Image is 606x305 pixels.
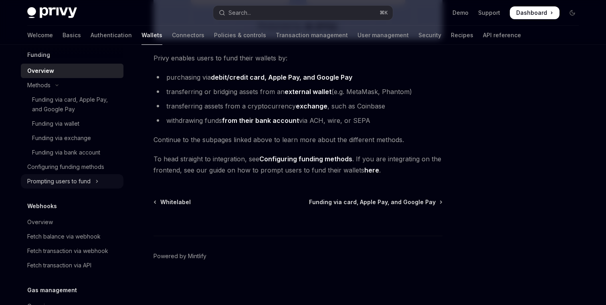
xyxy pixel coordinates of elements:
[154,252,206,260] a: Powered by Mintlify
[364,166,379,175] a: here
[21,78,123,92] button: Toggle Methods section
[510,6,560,19] a: Dashboard
[91,26,132,45] a: Authentication
[451,26,473,45] a: Recipes
[228,8,251,18] div: Search...
[21,229,123,244] a: Fetch balance via webhook
[21,92,123,116] a: Funding via card, Apple Pay, and Google Pay
[172,26,204,45] a: Connectors
[27,66,54,76] div: Overview
[27,26,53,45] a: Welcome
[154,115,442,126] li: withdrawing funds via ACH, wire, or SEPA
[27,7,77,18] img: dark logo
[418,26,441,45] a: Security
[154,134,442,145] span: Continue to the subpages linked above to learn more about the different methods.
[21,131,123,145] a: Funding via exchange
[21,160,123,174] a: Configuring funding methods
[309,198,436,206] span: Funding via card, Apple Pay, and Google Pay
[27,261,91,270] div: Fetch transaction via API
[27,177,91,186] div: Prompting users to fund
[21,64,123,78] a: Overview
[213,6,393,20] button: Open search
[478,9,500,17] a: Support
[211,73,352,81] strong: debit/credit card, Apple Pay, and Google Pay
[27,80,50,90] div: Methods
[21,116,123,131] a: Funding via wallet
[21,244,123,258] a: Fetch transaction via webhook
[21,258,123,273] a: Fetch transaction via API
[21,215,123,229] a: Overview
[21,145,123,160] a: Funding via bank account
[309,198,442,206] a: Funding via card, Apple Pay, and Google Pay
[27,232,101,241] div: Fetch balance via webhook
[296,102,327,110] a: exchange
[516,9,547,17] span: Dashboard
[154,153,442,176] span: To head straight to integration, see . If you are integrating on the frontend, see our guide on h...
[452,9,469,17] a: Demo
[285,88,331,96] a: external wallet
[211,73,352,82] a: debit/credit card, Apple Pay, and Google Pay
[32,119,79,128] div: Funding via wallet
[32,95,119,114] div: Funding via card, Apple Pay, and Google Pay
[27,201,57,211] h5: Webhooks
[154,52,442,64] span: Privy enables users to fund their wallets by:
[27,217,53,227] div: Overview
[566,6,579,19] button: Toggle dark mode
[380,10,388,16] span: ⌘ K
[21,174,123,189] button: Toggle Prompting users to fund section
[154,198,191,206] a: Whitelabel
[32,133,91,143] div: Funding via exchange
[141,26,162,45] a: Wallets
[154,100,442,112] li: transferring assets from a cryptocurrency , such as Coinbase
[63,26,81,45] a: Basics
[483,26,521,45] a: API reference
[27,246,108,256] div: Fetch transaction via webhook
[222,116,299,125] a: from their bank account
[32,148,100,157] div: Funding via bank account
[276,26,348,45] a: Transaction management
[27,162,104,172] div: Configuring funding methods
[27,285,77,295] h5: Gas management
[259,155,352,163] a: Configuring funding methods
[160,198,191,206] span: Whitelabel
[214,26,266,45] a: Policies & controls
[154,72,442,83] li: purchasing via
[154,86,442,97] li: transferring or bridging assets from an (e.g. MetaMask, Phantom)
[296,102,327,110] strong: exchange
[358,26,409,45] a: User management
